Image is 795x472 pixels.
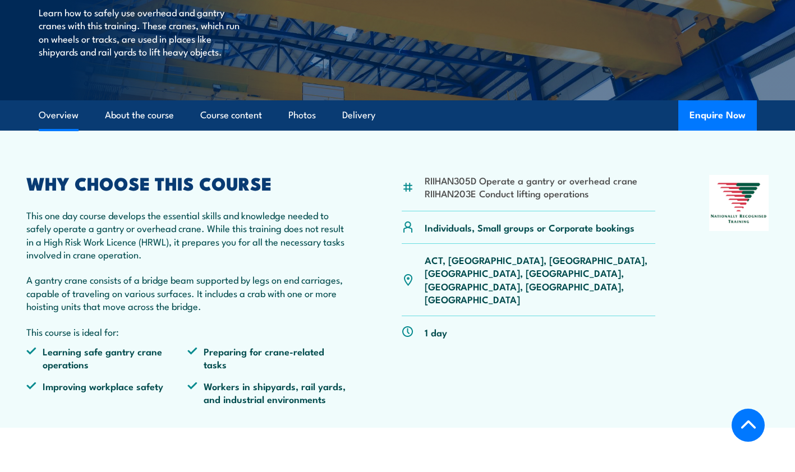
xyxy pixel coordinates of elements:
p: This course is ideal for: [26,325,348,338]
h2: WHY CHOOSE THIS COURSE [26,175,348,191]
li: Workers in shipyards, rail yards, and industrial environments [187,380,348,406]
li: Learning safe gantry crane operations [26,345,187,371]
a: About the course [105,100,174,130]
p: Individuals, Small groups or Corporate bookings [425,221,635,234]
a: Delivery [342,100,375,130]
li: Improving workplace safety [26,380,187,406]
a: Overview [39,100,79,130]
li: RIIHAN203E Conduct lifting operations [425,187,637,200]
img: Nationally Recognised Training logo. [709,175,769,231]
li: RIIHAN305D Operate a gantry or overhead crane [425,174,637,187]
button: Enquire Now [678,100,757,131]
p: 1 day [425,326,447,339]
p: ACT, [GEOGRAPHIC_DATA], [GEOGRAPHIC_DATA], [GEOGRAPHIC_DATA], [GEOGRAPHIC_DATA], [GEOGRAPHIC_DATA... [425,253,655,306]
p: A gantry crane consists of a bridge beam supported by legs on end carriages, capable of traveling... [26,273,348,312]
a: Photos [288,100,316,130]
p: This one day course develops the essential skills and knowledge needed to safely operate a gantry... [26,209,348,261]
li: Preparing for crane-related tasks [187,345,348,371]
a: Course content [200,100,262,130]
p: Learn how to safely use overhead and gantry cranes with this training. These cranes, which run on... [39,6,243,58]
